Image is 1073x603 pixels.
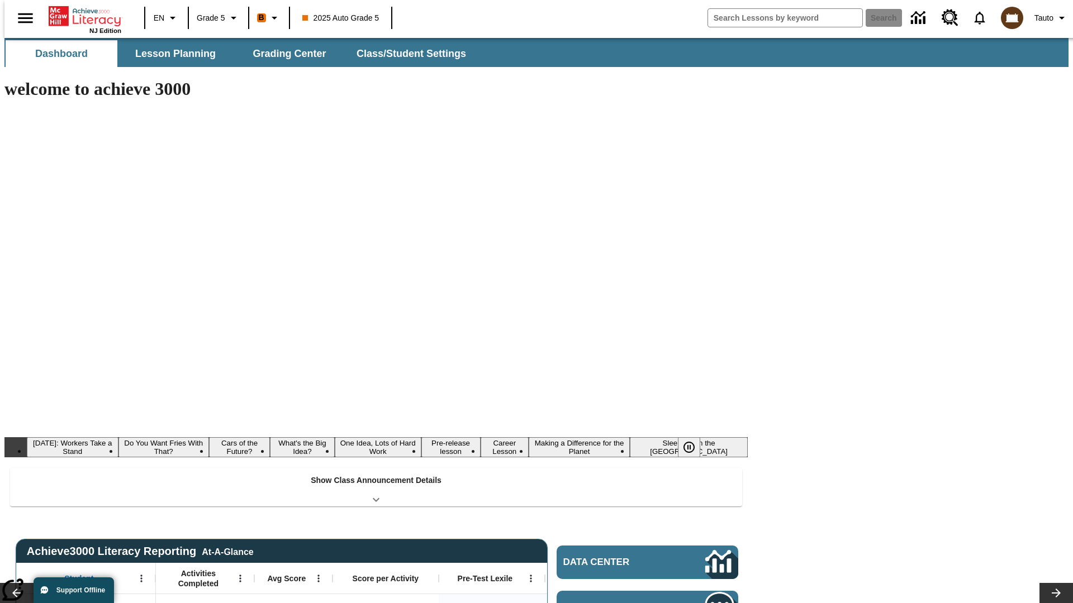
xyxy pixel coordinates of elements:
[202,545,253,557] div: At-A-Glance
[357,47,466,60] span: Class/Student Settings
[35,47,88,60] span: Dashboard
[481,437,529,457] button: Slide 7 Career Lesson
[994,3,1030,32] button: Select a new avatar
[49,5,121,27] a: Home
[678,437,700,457] button: Pause
[4,40,476,67] div: SubNavbar
[267,573,306,583] span: Avg Score
[529,437,630,457] button: Slide 8 Making a Difference for the Planet
[4,79,748,99] h1: welcome to achieve 3000
[1039,583,1073,603] button: Lesson carousel, Next
[311,475,441,486] p: Show Class Announcement Details
[1030,8,1073,28] button: Profile/Settings
[89,27,121,34] span: NJ Edition
[56,586,105,594] span: Support Offline
[523,570,539,587] button: Open Menu
[965,3,994,32] a: Notifications
[563,557,668,568] span: Data Center
[34,577,114,603] button: Support Offline
[302,12,379,24] span: 2025 Auto Grade 5
[149,8,184,28] button: Language: EN, Select a language
[678,437,711,457] div: Pause
[421,437,481,457] button: Slide 6 Pre-release lesson
[348,40,475,67] button: Class/Student Settings
[162,568,235,588] span: Activities Completed
[630,437,748,457] button: Slide 9 Sleepless in the Animal Kingdom
[1001,7,1023,29] img: avatar image
[120,40,231,67] button: Lesson Planning
[27,545,254,558] span: Achieve3000 Literacy Reporting
[9,2,42,35] button: Open side menu
[64,573,93,583] span: Student
[197,12,225,24] span: Grade 5
[904,3,935,33] a: Data Center
[27,437,118,457] button: Slide 1 Labor Day: Workers Take a Stand
[335,437,421,457] button: Slide 5 One Idea, Lots of Hard Work
[253,8,286,28] button: Boost Class color is orange. Change class color
[234,40,345,67] button: Grading Center
[270,437,335,457] button: Slide 4 What's the Big Idea?
[133,570,150,587] button: Open Menu
[135,47,216,60] span: Lesson Planning
[935,3,965,33] a: Resource Center, Will open in new tab
[310,570,327,587] button: Open Menu
[6,40,117,67] button: Dashboard
[49,4,121,34] div: Home
[192,8,245,28] button: Grade: Grade 5, Select a grade
[232,570,249,587] button: Open Menu
[253,47,326,60] span: Grading Center
[118,437,209,457] button: Slide 2 Do You Want Fries With That?
[1034,12,1053,24] span: Tauto
[708,9,862,27] input: search field
[458,573,513,583] span: Pre-Test Lexile
[4,38,1069,67] div: SubNavbar
[557,545,738,579] a: Data Center
[154,12,164,24] span: EN
[259,11,264,25] span: B
[10,468,742,506] div: Show Class Announcement Details
[353,573,419,583] span: Score per Activity
[209,437,270,457] button: Slide 3 Cars of the Future?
